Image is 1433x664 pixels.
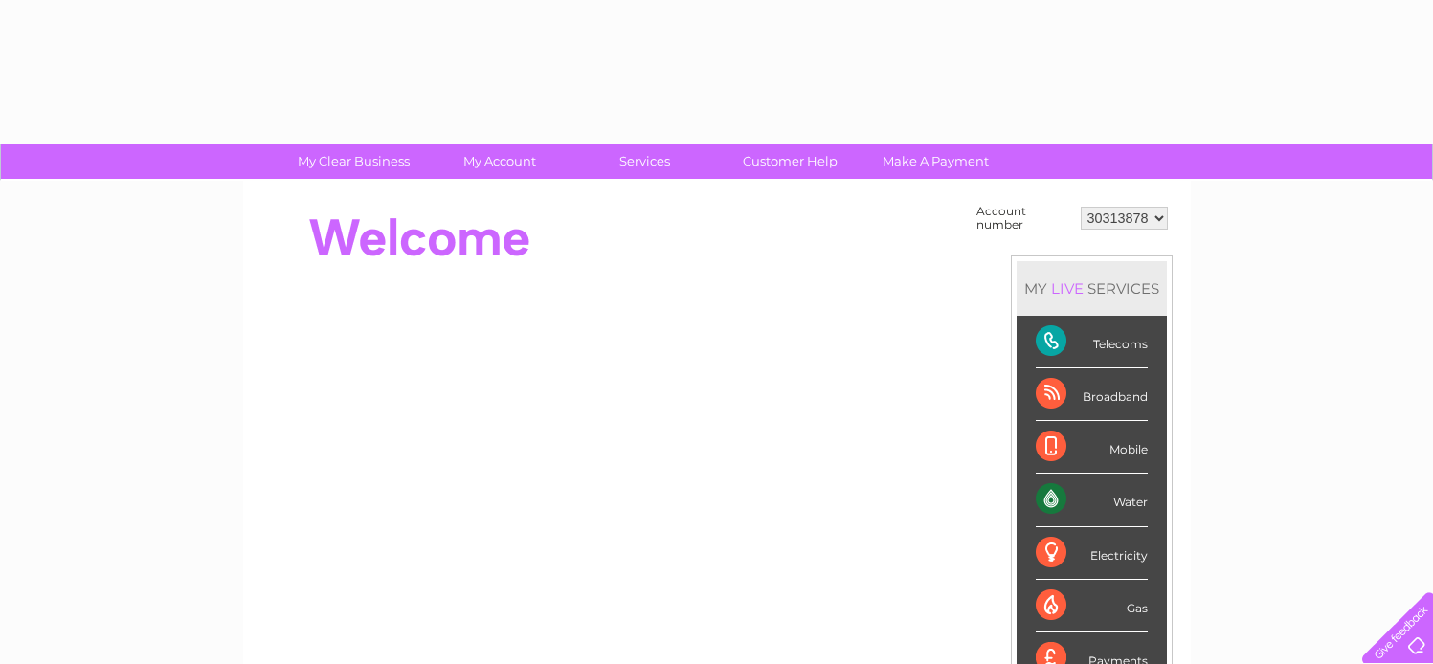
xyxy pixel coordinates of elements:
div: Broadband [1036,368,1148,421]
div: LIVE [1047,279,1087,298]
div: Telecoms [1036,316,1148,368]
a: My Account [420,144,578,179]
div: Mobile [1036,421,1148,474]
td: Account number [972,200,1076,236]
a: My Clear Business [275,144,433,179]
div: Water [1036,474,1148,526]
a: Services [566,144,724,179]
div: Gas [1036,580,1148,632]
a: Make A Payment [857,144,1015,179]
a: Customer Help [711,144,869,179]
div: MY SERVICES [1017,261,1167,316]
div: Electricity [1036,527,1148,580]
